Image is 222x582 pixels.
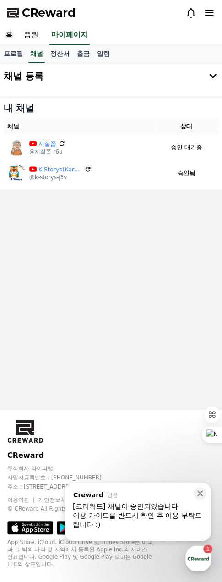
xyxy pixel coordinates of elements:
[29,304,34,312] span: 홈
[7,538,154,567] p: App Store, iCloud, iCloud Drive 및 iTunes Store는 미국과 그 밖의 나라 및 지역에서 등록된 Apple Inc.의 서비스 상표입니다. Goo...
[170,143,202,152] p: 승인 대기중
[29,148,65,155] p: @시잘쫍-r6u
[22,5,76,20] span: CReward
[18,26,44,45] a: 음원
[141,304,152,312] span: 설정
[73,45,93,63] a: 출금
[178,169,195,177] p: 승인됨
[7,164,26,182] img: K-Storys(Korean Folk Tales)
[4,71,43,81] h4: 채널 등록
[84,305,95,312] span: 대화
[118,291,176,313] a: 설정
[60,291,118,313] a: 1대화
[38,165,82,174] a: K-Storys(Korean Folk Tales)
[4,118,154,134] th: 채널
[154,118,218,134] th: 상태
[7,496,36,503] a: 이용약관
[38,139,56,148] a: 시잘쫍
[29,174,92,181] p: @k-storys-j3v
[7,5,76,20] a: CReward
[7,483,215,490] p: 주소 : [STREET_ADDRESS]
[7,464,215,472] p: 주식회사 와이피랩
[28,45,45,63] a: 채널
[93,45,114,63] a: 알림
[93,290,96,297] span: 1
[38,496,82,503] a: 개인정보처리방침
[49,26,90,45] a: 마이페이지
[3,291,60,313] a: 홈
[7,473,215,481] p: 사업자등록번호 : [PHONE_NUMBER]
[7,138,26,156] img: 시잘쫍
[4,102,218,115] h4: 내 채널
[7,450,215,461] p: CReward
[47,45,73,63] a: 정산서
